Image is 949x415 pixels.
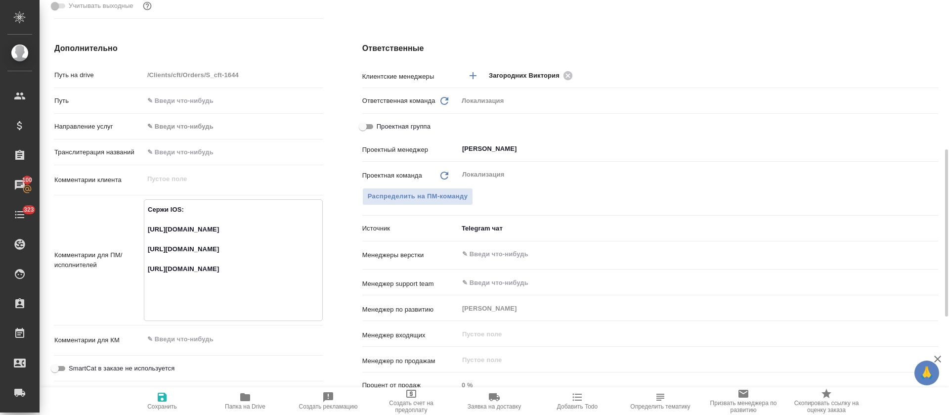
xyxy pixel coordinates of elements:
[914,361,939,385] button: 🙏
[461,64,485,88] button: Добавить менеджера
[458,220,938,237] div: Telegram чат
[376,400,447,414] span: Создать счет на предоплату
[54,175,144,185] p: Комментарии клиента
[461,328,915,340] input: Пустое поле
[933,253,935,255] button: Open
[362,305,458,315] p: Менеджер по развитию
[362,145,458,155] p: Проектный менеджер
[362,380,458,390] p: Процент от продаж
[225,403,265,410] span: Папка на Drive
[362,356,458,366] p: Менеджер по продажам
[362,279,458,289] p: Менеджер support team
[362,188,474,205] span: В заказе уже есть ответственный ПМ или ПМ группа
[54,70,144,80] p: Путь на drive
[362,224,458,233] p: Источник
[147,122,311,132] div: ✎ Введи что-нибудь
[144,201,322,317] textarea: Сержи IOS: [URL][DOMAIN_NAME] [URL][DOMAIN_NAME] [URL][DOMAIN_NAME]
[16,175,39,185] span: 100
[2,173,37,197] a: 100
[785,387,868,415] button: Скопировать ссылку на оценку заказа
[144,118,323,135] div: ✎ Введи что-нибудь
[121,387,204,415] button: Сохранить
[144,93,323,108] input: ✎ Введи что-нибудь
[489,71,565,81] span: Загородних Виктория
[918,363,935,383] span: 🙏
[458,92,938,109] div: Локализация
[933,75,935,77] button: Open
[791,400,862,414] span: Скопировать ссылку на оценку заказа
[147,403,177,410] span: Сохранить
[287,387,370,415] button: Создать рекламацию
[362,72,458,82] p: Клиентские менеджеры
[144,145,323,159] input: ✎ Введи что-нибудь
[461,277,902,288] input: ✎ Введи что-нибудь
[370,387,453,415] button: Создать счет на предоплату
[557,403,598,410] span: Добавить Todo
[458,378,938,392] input: Пустое поле
[54,122,144,132] p: Направление услуг
[368,191,468,202] span: Распределить на ПМ-команду
[536,387,619,415] button: Добавить Todo
[468,403,521,410] span: Заявка на доставку
[69,1,133,11] span: Учитывать выходные
[362,250,458,260] p: Менеджеры верстки
[461,354,915,366] input: Пустое поле
[702,387,785,415] button: Призвать менеджера по развитию
[299,403,358,410] span: Создать рекламацию
[489,69,576,82] div: Загородних Виктория
[204,387,287,415] button: Папка на Drive
[453,387,536,415] button: Заявка на доставку
[377,122,431,132] span: Проектная группа
[933,282,935,284] button: Open
[933,148,935,150] button: Open
[362,171,422,181] p: Проектная команда
[362,330,458,340] p: Менеджер входящих
[54,147,144,157] p: Транслитерация названий
[54,43,323,54] h4: Дополнительно
[144,68,323,82] input: Пустое поле
[362,188,474,205] button: Распределить на ПМ-команду
[708,400,779,414] span: Призвать менеджера по развитию
[54,335,144,345] p: Комментарии для КМ
[630,403,690,410] span: Определить тематику
[18,205,40,215] span: 323
[69,364,174,373] span: SmartCat в заказе не используется
[619,387,702,415] button: Определить тематику
[54,96,144,106] p: Путь
[461,248,902,260] input: ✎ Введи что-нибудь
[2,202,37,227] a: 323
[54,250,144,270] p: Комментарии для ПМ/исполнителей
[362,43,938,54] h4: Ответственные
[362,96,435,106] p: Ответственная команда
